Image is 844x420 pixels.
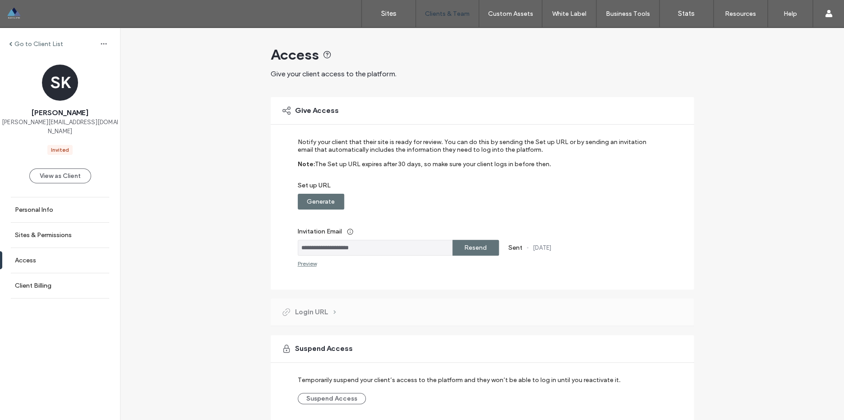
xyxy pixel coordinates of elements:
span: Give Access [295,106,339,116]
label: [DATE] [533,244,551,251]
label: Generate [307,193,335,210]
label: The Set up URL expires after 30 days, so make sure your client logs in before then. [315,160,551,182]
label: Business Tools [606,10,650,18]
div: Preview [298,260,317,267]
div: SK [42,65,78,101]
label: White Label [552,10,586,18]
label: Go to Client List [14,40,63,48]
label: Temporarily suspend your client’s access to the platform and they won’t be able to log in until y... [298,372,621,388]
span: [PERSON_NAME] [32,108,88,118]
span: Access [271,46,319,64]
label: Sent [508,244,522,252]
span: Help [21,6,39,14]
span: Login URL [295,307,328,317]
label: Note: [298,160,315,182]
label: Stats [678,9,695,18]
button: View as Client [29,168,91,183]
label: Client Billing [15,282,51,289]
label: Personal Info [15,206,53,214]
button: Suspend Access [298,393,366,404]
span: Suspend Access [295,344,353,354]
label: Custom Assets [488,10,533,18]
label: Resend [464,239,487,256]
span: Give your client access to the platform. [271,70,397,78]
label: Sites & Permissions [15,231,72,239]
label: Help [784,10,797,18]
label: Sites [381,9,397,18]
label: Access [15,257,36,264]
label: Clients & Team [425,10,470,18]
label: Invitation Email [298,223,655,240]
label: Resources [725,10,756,18]
label: Notify your client that their site is ready for review. You can do this by sending the Set up URL... [298,138,655,160]
div: Invited [51,146,69,154]
label: Set up URL [298,182,655,194]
